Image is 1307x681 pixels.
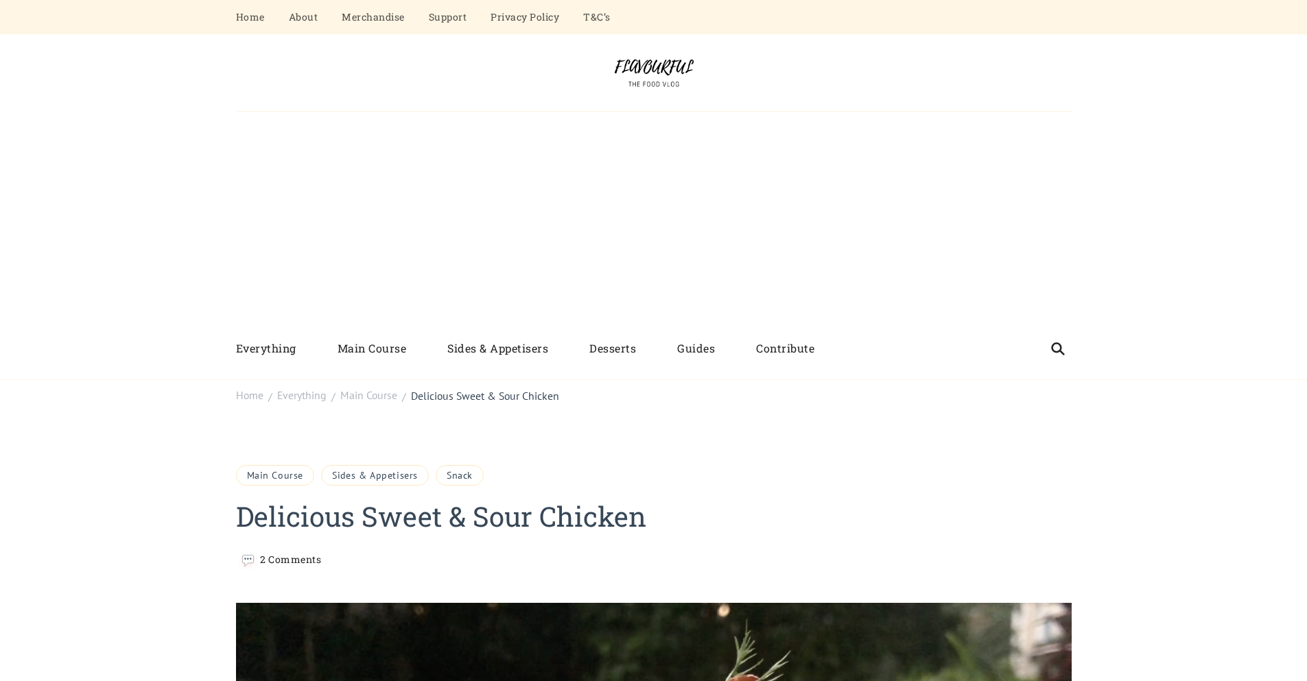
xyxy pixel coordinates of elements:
[236,331,317,366] a: Everything
[340,388,397,402] span: Main Course
[277,388,327,402] span: Everything
[427,331,569,366] a: Sides & Appetisers
[236,465,315,486] a: Main Course
[236,388,263,402] span: Home
[331,389,335,405] span: /
[260,552,321,566] a: 2 Comments
[340,387,397,404] a: Main Course
[236,496,1072,537] h1: Delicious Sweet & Sour Chicken
[402,389,406,405] span: /
[602,55,705,91] img: Flavourful
[277,387,327,404] a: Everything
[268,389,272,405] span: /
[317,331,427,366] a: Main Course
[657,331,735,366] a: Guides
[436,465,484,486] a: Snack
[242,132,1065,324] iframe: Advertisement
[569,331,657,366] a: Desserts
[321,465,429,486] a: Sides & Appetisers
[236,387,263,404] a: Home
[735,331,835,366] a: Contribute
